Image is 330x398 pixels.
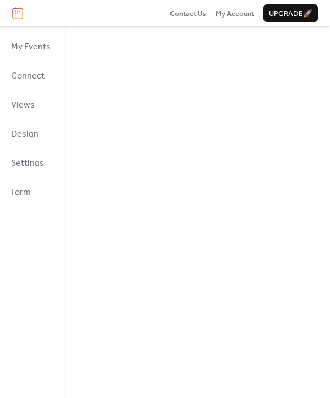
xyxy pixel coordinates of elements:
[12,7,23,19] img: logo
[4,64,57,87] a: Connect
[11,68,45,85] span: Connect
[4,151,57,175] a: Settings
[4,180,57,204] a: Form
[4,122,57,145] a: Design
[170,8,206,19] a: Contact Us
[11,184,31,201] span: Form
[4,93,57,116] a: Views
[216,8,254,19] a: My Account
[263,4,318,22] button: Upgrade🚀
[11,38,51,55] span: My Events
[4,35,57,58] a: My Events
[11,155,44,172] span: Settings
[11,97,35,114] span: Views
[269,8,312,19] span: Upgrade 🚀
[11,126,38,143] span: Design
